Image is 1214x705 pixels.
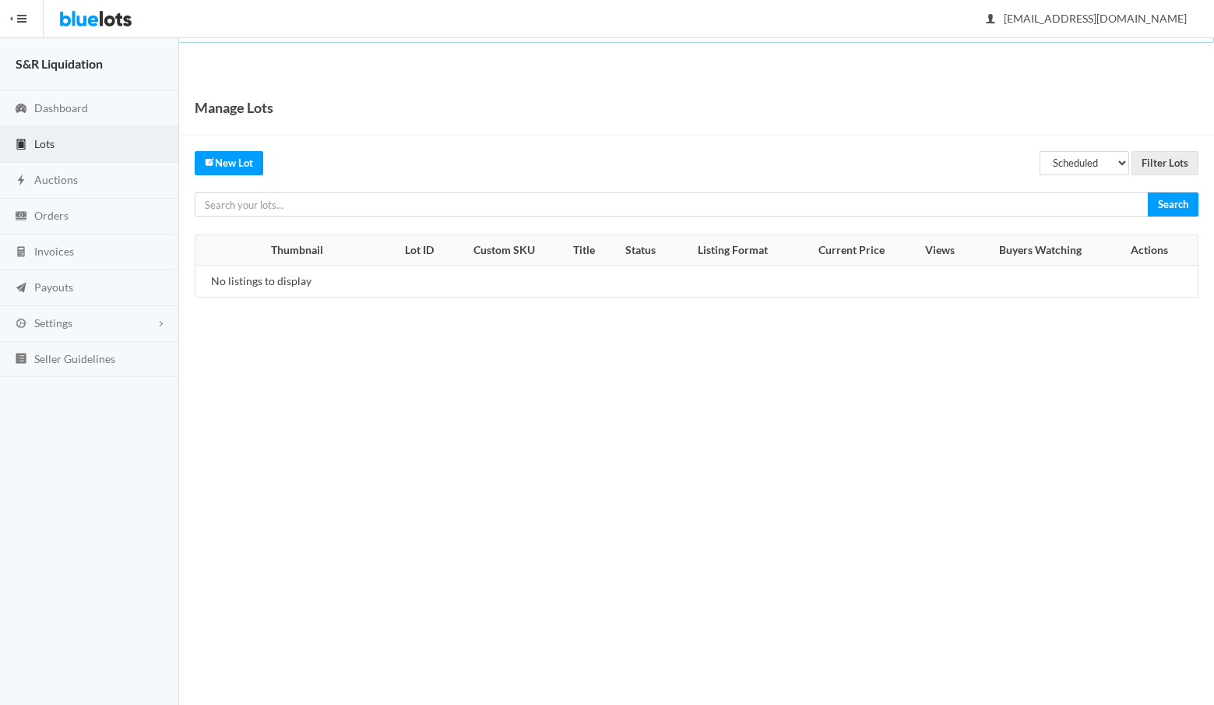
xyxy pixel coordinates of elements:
[13,281,29,296] ion-icon: paper plane
[34,316,72,330] span: Settings
[13,138,29,153] ion-icon: clipboard
[34,352,115,365] span: Seller Guidelines
[1131,151,1198,175] input: Filter Lots
[13,210,29,224] ion-icon: cash
[34,280,73,294] span: Payouts
[389,235,450,266] th: Lot ID
[195,192,1149,217] input: Search your lots...
[13,245,29,260] ion-icon: calculator
[34,101,88,115] span: Dashboard
[971,235,1110,266] th: Buyers Watching
[13,352,29,367] ion-icon: list box
[195,235,389,266] th: Thumbnail
[793,235,910,266] th: Current Price
[16,56,103,71] strong: S&R Liquidation
[34,209,69,222] span: Orders
[205,157,215,167] ion-icon: create
[450,235,559,266] th: Custom SKU
[909,235,970,266] th: Views
[34,173,78,186] span: Auctions
[983,12,998,27] ion-icon: person
[195,151,263,175] a: createNew Lot
[34,245,74,258] span: Invoices
[672,235,793,266] th: Listing Format
[1110,235,1198,266] th: Actions
[609,235,672,266] th: Status
[987,12,1187,25] span: [EMAIL_ADDRESS][DOMAIN_NAME]
[13,317,29,332] ion-icon: cog
[558,235,609,266] th: Title
[34,137,55,150] span: Lots
[13,102,29,117] ion-icon: speedometer
[195,266,389,297] td: No listings to display
[195,96,273,119] h1: Manage Lots
[1148,192,1198,217] input: Search
[13,174,29,189] ion-icon: flash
